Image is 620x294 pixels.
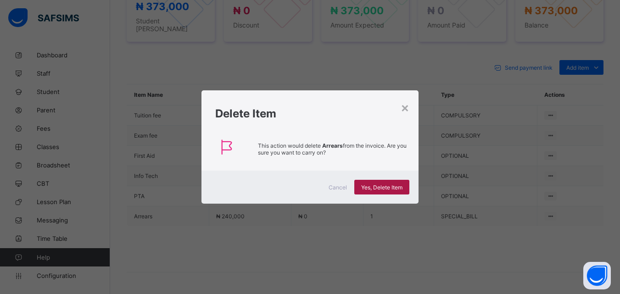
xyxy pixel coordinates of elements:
strong: Arrears [322,142,343,149]
button: Open asap [583,262,611,289]
div: × [401,100,409,115]
p: This action would delete from the invoice. Are you sure you want to carry on? [258,142,409,156]
span: Yes, Delete Item [361,184,402,191]
span: Cancel [329,184,347,191]
h1: Delete Item [215,107,405,120]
